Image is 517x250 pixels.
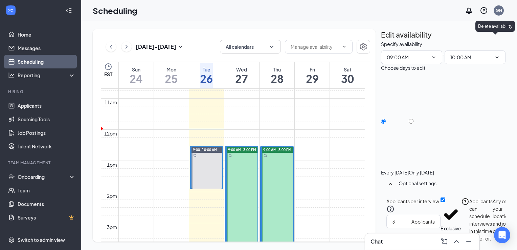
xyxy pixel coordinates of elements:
[228,154,232,157] svg: Sync
[18,99,75,112] a: Applicants
[268,43,275,50] svg: ChevronDown
[451,236,462,247] button: ChevronUp
[341,66,354,73] div: Sat
[440,237,448,246] svg: ComposeMessage
[263,147,291,152] span: 9:00 AM-3:00 PM
[341,73,354,84] h1: 30
[341,44,347,49] svg: ChevronDown
[234,62,249,88] a: August 27, 2025
[18,173,70,180] div: Onboarding
[18,184,75,197] a: Team
[381,29,432,40] h2: Edit availability
[306,73,319,84] h1: 29
[357,40,370,54] button: Settings
[103,99,118,106] div: 11am
[441,225,461,245] div: Exclusive to one location
[121,42,132,52] button: ChevronRight
[18,72,76,79] div: Reporting
[271,73,284,84] h1: 28
[381,176,505,193] div: Optional settings
[18,126,75,140] a: Job Postings
[475,21,515,32] div: Delete availability
[200,66,213,73] div: Tue
[411,218,435,225] div: Applicants
[494,55,500,60] svg: ChevronDown
[409,169,434,176] div: Only [DATE]
[469,197,493,245] div: Applicants can schedule interviews in this time range for:
[7,7,14,14] svg: WorkstreamLogo
[386,197,441,205] div: Applicants per interview
[291,43,339,50] input: Manage availability
[381,50,505,64] div: -
[104,63,112,71] svg: Clock
[193,147,217,152] span: 9:00-10:00 AM
[128,62,144,88] a: August 24, 2025
[493,197,513,245] div: Any of your locations and job postings
[431,55,436,60] svg: ChevronDown
[199,62,214,88] a: August 26, 2025
[18,55,75,68] a: Scheduling
[200,73,213,84] h1: 26
[65,7,72,14] svg: Collapse
[465,6,473,15] svg: Notifications
[480,6,488,15] svg: QuestionInfo
[176,43,184,51] svg: SmallChevronDown
[271,66,284,73] div: Thu
[228,147,256,152] span: 9:00 AM-3:00 PM
[193,154,197,157] svg: Sync
[386,180,395,188] svg: SmallChevronUp
[18,28,75,41] a: Home
[399,180,500,187] div: Optional settings
[165,66,178,73] div: Mon
[305,62,320,88] a: August 29, 2025
[441,197,445,202] input: Exclusive to one location
[106,42,116,52] button: ChevronLeft
[106,223,118,231] div: 3pm
[93,5,137,16] h1: Scheduling
[106,161,118,168] div: 1pm
[8,89,74,95] div: Hiring
[8,236,15,243] svg: Settings
[386,205,395,213] svg: QuestionInfo
[461,197,469,206] svg: QuestionInfo
[441,204,461,225] svg: Checkmark
[103,130,118,137] div: 12pm
[130,66,142,73] div: Sun
[235,73,248,84] h1: 27
[104,71,112,78] span: EST
[106,192,118,200] div: 2pm
[269,62,285,88] a: August 28, 2025
[494,227,510,243] div: Open Intercom Messenger
[465,237,473,246] svg: Minimize
[381,40,422,48] div: Specify availability
[496,7,502,13] div: GH
[235,66,248,73] div: Wed
[381,64,425,71] div: Choose days to edit
[370,238,383,245] h3: Chat
[18,41,75,55] a: Messages
[264,154,267,157] svg: Sync
[8,173,15,180] svg: UserCheck
[136,43,176,50] h3: [DATE] - [DATE]
[108,43,114,51] svg: ChevronLeft
[18,211,75,224] a: SurveysCrown
[130,73,142,84] h1: 24
[18,112,75,126] a: Sourcing Tools
[381,169,409,176] div: Every [DATE]
[18,140,75,153] a: Talent Network
[220,40,281,54] button: All calendarsChevronDown
[8,160,74,166] div: Team Management
[463,236,474,247] button: Minimize
[340,62,355,88] a: August 30, 2025
[163,62,179,88] a: August 25, 2025
[18,236,65,243] div: Switch to admin view
[18,197,75,211] a: Documents
[439,236,450,247] button: ComposeMessage
[8,72,15,79] svg: Analysis
[165,73,178,84] h1: 25
[306,66,319,73] div: Fri
[359,43,367,51] svg: Settings
[123,43,130,51] svg: ChevronRight
[452,237,460,246] svg: ChevronUp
